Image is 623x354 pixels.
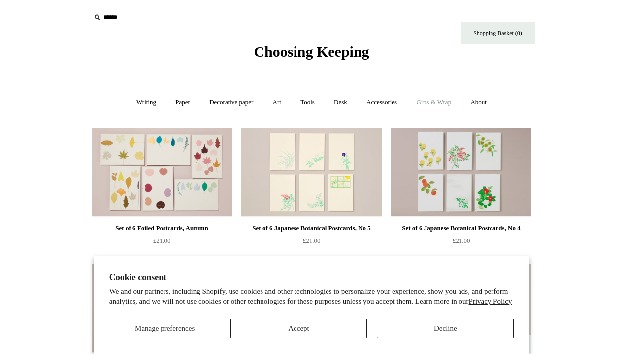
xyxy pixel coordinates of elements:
a: Set of 6 Japanese Botanical Postcards, No 4 Set of 6 Japanese Botanical Postcards, No 4 [391,128,531,217]
a: Set of 6 Japanese Botanical Postcards, No 4 £21.00 [391,222,531,263]
a: Set of 6 Japanese Botanical Postcards, No 5 Set of 6 Japanese Botanical Postcards, No 5 [241,128,381,217]
img: Set of 6 Foiled Postcards, Autumn [92,128,232,217]
a: Accessories [358,89,406,115]
button: Manage preferences [109,319,221,338]
a: Art [264,89,290,115]
a: Gifts & Wrap [407,89,460,115]
a: About [461,89,495,115]
span: £21.00 [153,237,171,244]
a: Shopping Basket (0) [461,22,535,44]
a: Set of 6 Foiled Postcards, Autumn £21.00 [92,222,232,263]
button: Decline [377,319,514,338]
a: Desk [325,89,356,115]
a: Paper [166,89,199,115]
img: Set of 6 Japanese Botanical Postcards, No 4 [391,128,531,217]
div: Set of 6 Japanese Botanical Postcards, No 4 [393,222,528,234]
p: We and our partners, including Shopify, use cookies and other technologies to personalize your ex... [109,287,514,306]
a: Decorative paper [200,89,262,115]
a: Privacy Policy [469,297,512,305]
span: Choosing Keeping [254,43,369,60]
a: Writing [128,89,165,115]
a: Set of 6 Japanese Blossoms Postcards, Set 6 Set of 6 Japanese Blossoms Postcards, Set 6 [92,264,232,353]
span: £21.00 [453,237,470,244]
button: Accept [230,319,367,338]
a: Tools [292,89,324,115]
span: Manage preferences [135,324,195,332]
a: Set of 6 Foiled Postcards, Autumn Set of 6 Foiled Postcards, Autumn [92,128,232,217]
img: Set of 6 Japanese Blossoms Postcards, Set 6 [92,264,232,353]
div: Set of 6 Japanese Botanical Postcards, No 5 [244,222,379,234]
span: £21.00 [303,237,321,244]
div: Set of 6 Foiled Postcards, Autumn [95,222,230,234]
a: Set of 6 Japanese Botanical Postcards, No 5 £21.00 [241,222,381,263]
a: Choosing Keeping [254,51,369,58]
img: Set of 6 Japanese Botanical Postcards, No 5 [241,128,381,217]
h2: Cookie consent [109,272,514,283]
